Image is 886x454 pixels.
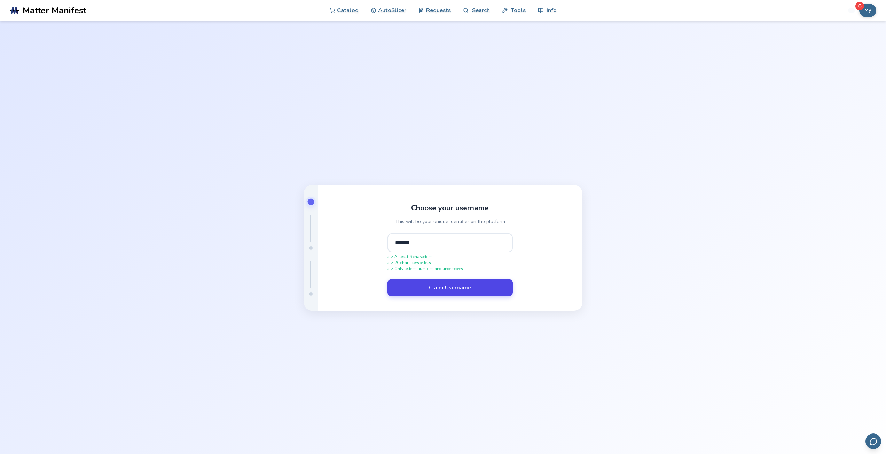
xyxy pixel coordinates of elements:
[387,261,513,265] span: ✓ 20 characters or less
[411,204,489,212] h1: Choose your username
[865,433,881,449] button: Send feedback via email
[387,255,513,260] span: ✓ At least 6 characters
[387,279,513,296] button: Claim Username
[23,6,86,15] span: Matter Manifest
[395,218,505,225] p: This will be your unique identifier on the platform
[859,4,876,17] button: My
[387,267,513,271] span: ✓ Only letters, numbers, and underscores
